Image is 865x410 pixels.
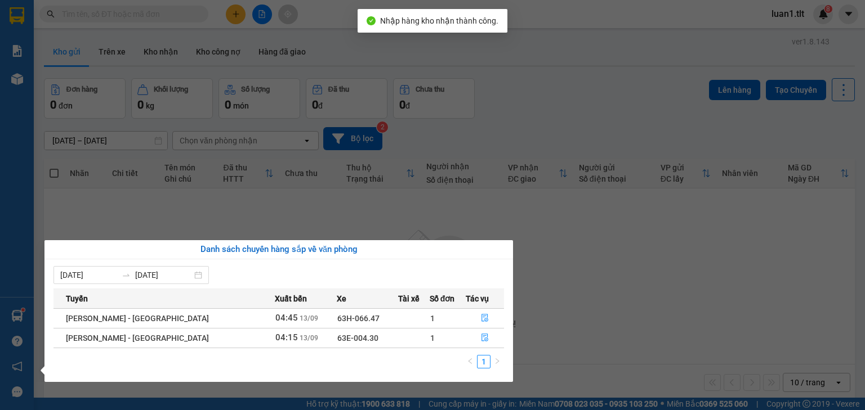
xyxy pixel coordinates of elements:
[481,334,489,343] span: file-done
[66,292,88,305] span: Tuyến
[122,271,131,280] span: swap-right
[398,292,420,305] span: Tài xế
[122,271,131,280] span: to
[466,309,503,327] button: file-done
[430,292,455,305] span: Số đơn
[380,16,498,25] span: Nhập hàng kho nhận thành công.
[491,355,504,368] button: right
[135,269,192,281] input: Đến ngày
[466,292,489,305] span: Tác vụ
[481,314,489,323] span: file-done
[300,334,318,342] span: 13/09
[275,292,307,305] span: Xuất bến
[60,269,117,281] input: Từ ngày
[477,355,491,368] li: 1
[66,334,209,343] span: [PERSON_NAME] - [GEOGRAPHIC_DATA]
[66,314,209,323] span: [PERSON_NAME] - [GEOGRAPHIC_DATA]
[300,314,318,322] span: 13/09
[337,292,346,305] span: Xe
[463,355,477,368] li: Previous Page
[337,314,380,323] span: 63H-066.47
[463,355,477,368] button: left
[494,358,501,364] span: right
[491,355,504,368] li: Next Page
[467,358,474,364] span: left
[53,243,504,256] div: Danh sách chuyến hàng sắp về văn phòng
[367,16,376,25] span: check-circle
[466,329,503,347] button: file-done
[478,355,490,368] a: 1
[275,313,298,323] span: 04:45
[275,332,298,343] span: 04:15
[337,334,378,343] span: 63E-004.30
[430,314,435,323] span: 1
[430,334,435,343] span: 1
